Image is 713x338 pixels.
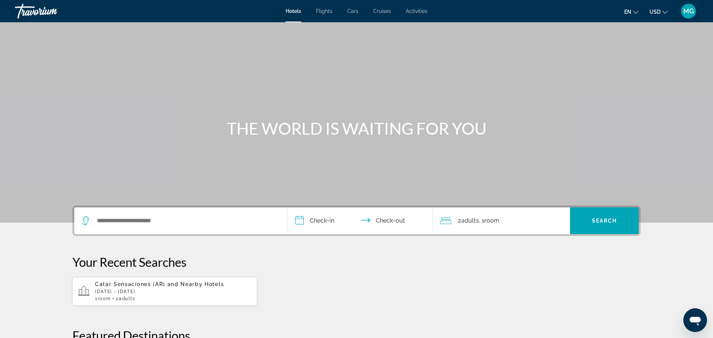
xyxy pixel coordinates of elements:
span: MG [683,7,694,15]
button: Catar Sensaciones (AR) and Nearby Hotels[DATE] - [DATE]1Room2Adults [72,277,257,306]
span: Adults [119,296,135,301]
iframe: Button to launch messaging window [683,308,707,332]
button: Check in and out dates [288,207,433,234]
span: en [624,9,631,15]
span: 2 [116,296,135,301]
span: and Nearby Hotels [167,281,224,287]
span: 1 [95,296,111,301]
button: Change language [624,6,638,17]
a: Activities [406,8,427,14]
button: Travelers: 2 adults, 0 children [433,207,570,234]
p: Your Recent Searches [72,255,641,269]
span: 2 [458,216,479,226]
div: Search widget [74,207,639,234]
a: Flights [316,8,332,14]
span: Room [98,296,111,301]
button: Search [570,207,639,234]
a: Cruises [373,8,391,14]
span: Room [484,217,499,224]
span: Catar Sensaciones (AR) [95,281,165,287]
p: [DATE] - [DATE] [95,289,251,294]
a: Travorium [15,1,89,21]
a: Hotels [286,8,301,14]
button: User Menu [679,3,698,19]
a: Cars [347,8,358,14]
span: Search [592,218,617,224]
span: USD [649,9,661,15]
span: Adults [461,217,479,224]
h1: THE WORLD IS WAITING FOR YOU [217,119,496,138]
span: , 1 [479,216,499,226]
button: Change currency [649,6,668,17]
